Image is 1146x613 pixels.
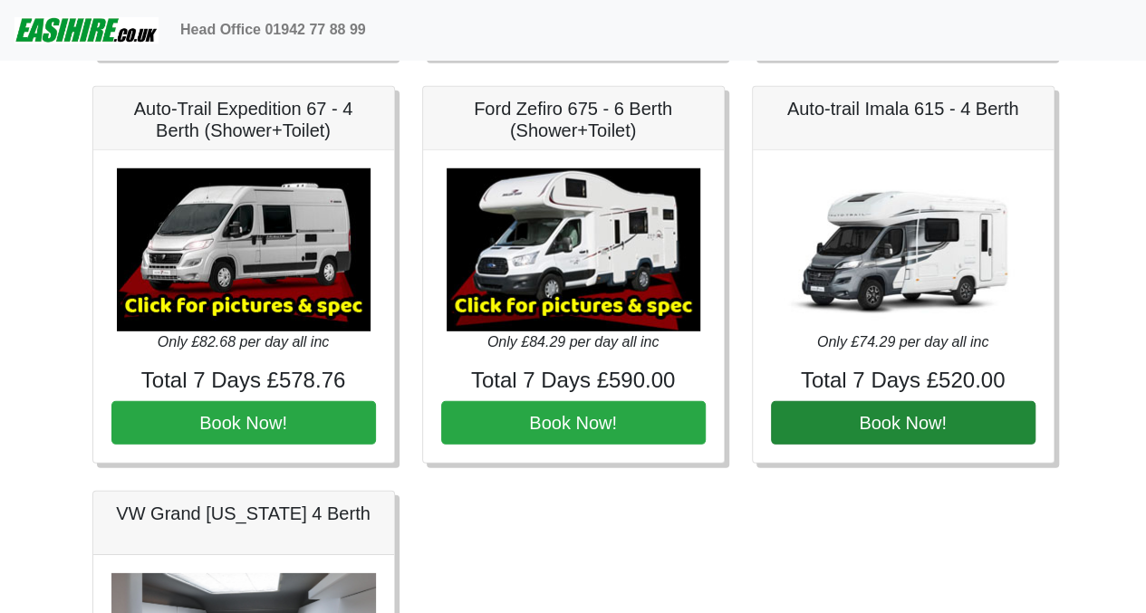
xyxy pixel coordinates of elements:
img: Auto-Trail Expedition 67 - 4 Berth (Shower+Toilet) [117,168,371,331]
h4: Total 7 Days £590.00 [441,368,706,394]
i: Only £84.29 per day all inc [487,334,659,350]
h5: Auto-trail Imala 615 - 4 Berth [771,98,1035,120]
a: Head Office 01942 77 88 99 [173,12,373,48]
i: Only £74.29 per day all inc [817,334,988,350]
img: Ford Zefiro 675 - 6 Berth (Shower+Toilet) [447,168,700,331]
h4: Total 7 Days £578.76 [111,368,376,394]
img: Auto-trail Imala 615 - 4 Berth [776,168,1030,331]
h5: VW Grand [US_STATE] 4 Berth [111,503,376,524]
h5: Ford Zefiro 675 - 6 Berth (Shower+Toilet) [441,98,706,141]
button: Book Now! [771,401,1035,445]
h5: Auto-Trail Expedition 67 - 4 Berth (Shower+Toilet) [111,98,376,141]
button: Book Now! [111,401,376,445]
i: Only £82.68 per day all inc [158,334,329,350]
b: Head Office 01942 77 88 99 [180,22,366,37]
button: Book Now! [441,401,706,445]
h4: Total 7 Days £520.00 [771,368,1035,394]
img: easihire_logo_small.png [14,12,159,48]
